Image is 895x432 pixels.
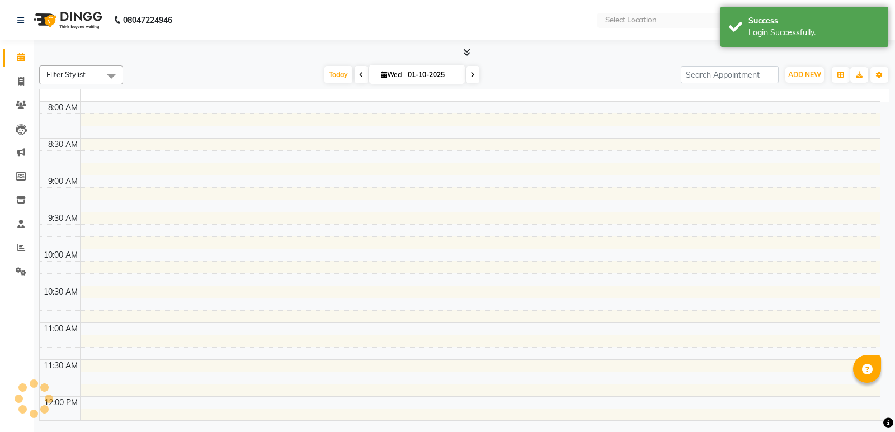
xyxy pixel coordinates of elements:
[748,27,880,39] div: Login Successfully.
[42,397,80,409] div: 12:00 PM
[46,212,80,224] div: 9:30 AM
[46,70,86,79] span: Filter Stylist
[41,360,80,372] div: 11:30 AM
[748,15,880,27] div: Success
[681,66,779,83] input: Search Appointment
[123,4,172,36] b: 08047224946
[788,70,821,79] span: ADD NEW
[605,15,657,26] div: Select Location
[41,249,80,261] div: 10:00 AM
[785,67,824,83] button: ADD NEW
[41,286,80,298] div: 10:30 AM
[29,4,105,36] img: logo
[46,139,80,150] div: 8:30 AM
[324,66,352,83] span: Today
[46,175,80,187] div: 9:00 AM
[404,67,460,83] input: 2025-10-01
[378,70,404,79] span: Wed
[848,387,884,421] iframe: chat widget
[46,102,80,113] div: 8:00 AM
[41,323,80,335] div: 11:00 AM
